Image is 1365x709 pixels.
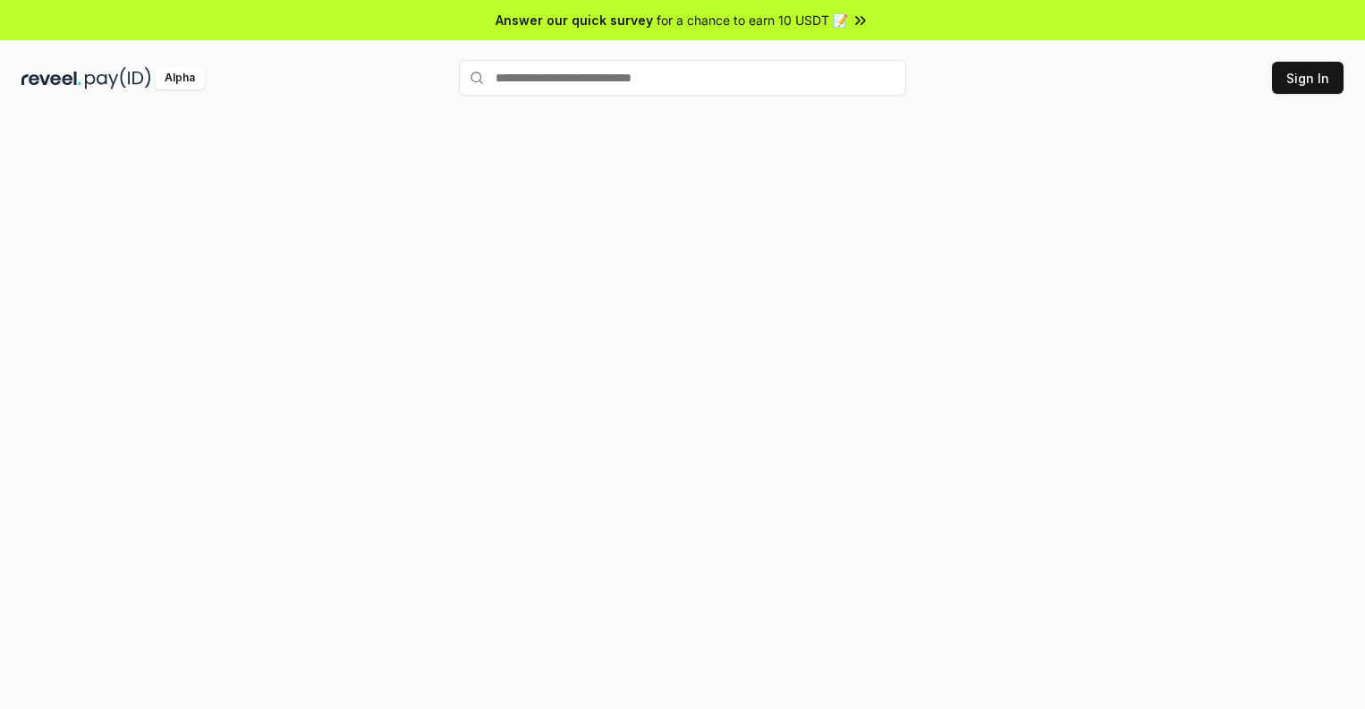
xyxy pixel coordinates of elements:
[657,11,848,30] span: for a chance to earn 10 USDT 📝
[155,67,205,89] div: Alpha
[1272,62,1344,94] button: Sign In
[21,67,81,89] img: reveel_dark
[85,67,151,89] img: pay_id
[496,11,653,30] span: Answer our quick survey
